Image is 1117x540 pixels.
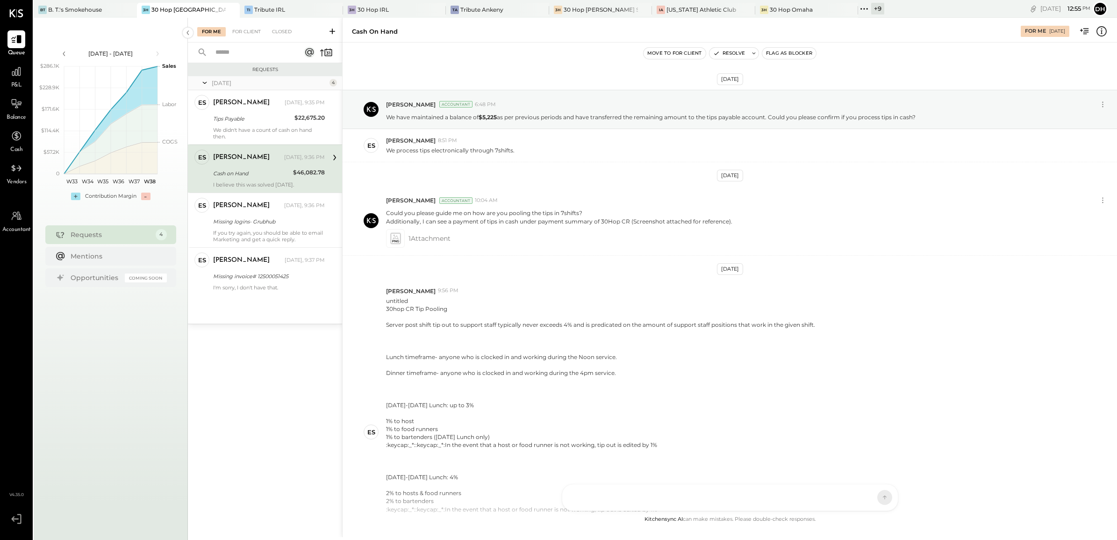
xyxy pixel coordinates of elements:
span: Cash [10,146,22,154]
a: Queue [0,30,32,58]
div: Accountant [439,101,473,108]
div: 3H [348,6,356,14]
text: $228.9K [39,84,59,91]
div: $22,675.20 [294,113,325,122]
div: [DATE] [1040,4,1090,13]
div: [DATE], 9:36 PM [284,202,325,209]
text: W35 [97,178,108,185]
div: I'm sorry, I don't have that. [213,284,325,291]
span: P&L [11,81,22,90]
div: copy link [1029,4,1038,14]
span: [PERSON_NAME] [386,137,436,144]
div: [DATE], 9:36 PM [284,154,325,161]
span: [PERSON_NAME] [386,101,436,108]
strong: $5,225 [479,114,497,121]
div: For Client [228,27,265,36]
div: 3H [554,6,562,14]
button: Resolve [709,48,749,59]
div: + [71,193,80,200]
div: Requests [193,66,337,73]
div: [PERSON_NAME] [213,201,270,210]
div: For Me [1025,28,1046,35]
text: Labor [162,101,176,108]
a: Cash [0,127,32,154]
span: [PERSON_NAME] [386,196,436,204]
div: [PERSON_NAME] [213,153,270,162]
div: Tips Payable [213,114,292,123]
div: Coming Soon [125,274,167,282]
div: Tribute Ankeny [460,6,503,14]
span: 6:48 PM [475,101,496,108]
a: Balance [0,95,32,122]
div: Cash on Hand [213,169,290,178]
div: Accountant [439,197,473,204]
div: [PERSON_NAME] [213,256,270,265]
text: W33 [66,178,77,185]
div: ES [367,141,375,150]
div: For Me [197,27,226,36]
span: 10:04 AM [475,197,498,204]
span: Balance [7,114,26,122]
div: 30 Hop [PERSON_NAME] Summit [564,6,638,14]
text: W38 [143,178,155,185]
text: $286.1K [40,63,59,69]
div: Tribute IRL [254,6,285,14]
div: 30 Hop [GEOGRAPHIC_DATA] [151,6,226,14]
div: [DATE] [717,263,743,275]
div: [US_STATE] Athletic Club [666,6,736,14]
div: TA [451,6,459,14]
div: 3H [142,6,150,14]
div: 4 [329,79,337,86]
span: 8:51 PM [438,137,457,144]
div: [DATE], 9:35 PM [285,99,325,107]
div: 30 Hop Omaha [770,6,813,14]
text: Sales [162,63,176,69]
div: ES [198,153,206,162]
span: 9:56 PM [438,287,458,295]
div: ES [367,428,375,437]
div: Closed [267,27,296,36]
span: [PERSON_NAME] [386,287,436,295]
div: [PERSON_NAME] [213,98,270,108]
div: ES [198,256,206,265]
button: Flag as Blocker [762,48,816,59]
div: Additionally, I can see a payment of tips in cash under payment summary of 30Hop CR (Screenshot a... [386,217,732,225]
div: 4 [156,229,167,240]
text: $57.2K [43,149,59,155]
a: P&L [0,63,32,90]
p: Could you please guide me on how are you pooling the tips in 7shifts? [386,209,732,225]
div: Cash on Hand [352,27,398,36]
div: BT [38,6,47,14]
text: $114.4K [41,127,59,134]
div: Requests [71,230,151,239]
div: 30 Hop IRL [358,6,389,14]
p: We process tips electronically through 7shifts. [386,146,515,154]
text: $171.6K [42,106,59,112]
p: We have maintained a balance of as per previous periods and have transferred the remaining amount... [386,113,916,121]
div: I believe this was solved [DATE]. [213,181,325,188]
div: Missing invoice# 12500051425 [213,272,322,281]
a: Accountant [0,207,32,234]
span: Queue [8,49,25,58]
div: If you try again, you should be able to email Marketing and get a quick reply. [213,230,325,243]
span: Accountant [2,226,31,234]
div: Opportunities [71,273,120,282]
text: W37 [129,178,140,185]
text: W36 [113,178,124,185]
div: B. T.'s Smokehouse [48,6,102,14]
div: Missing logins- Grubhub [213,217,322,226]
div: - [141,193,150,200]
text: COGS [162,138,178,145]
div: [DATE] [212,79,327,87]
text: W34 [81,178,93,185]
div: $46,082.78 [293,168,325,177]
span: 1 Attachment [408,229,451,248]
div: Mentions [71,252,162,261]
div: [DATE] [1049,28,1065,35]
div: 3H [760,6,768,14]
span: Vendors [7,178,27,187]
div: TI [244,6,253,14]
div: ES [198,201,206,210]
div: [DATE] [717,73,743,85]
text: 0 [56,170,59,177]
